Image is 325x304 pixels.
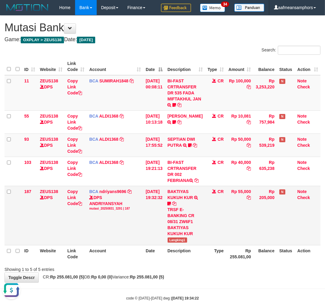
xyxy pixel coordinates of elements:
td: Rp 205,000 [254,186,277,245]
span: CR [217,78,223,83]
strong: Rp 255.081,00 (5) [50,275,84,279]
label: Search: [262,46,320,55]
a: Copy ALDI1368 to clipboard [120,160,124,165]
a: Copy ndriyans9696 to clipboard [127,189,132,194]
a: Note [297,189,307,194]
th: Website: activate to sort column ascending [38,58,65,75]
span: 103 [24,160,31,165]
td: [DATE] 19:32:32 [143,186,165,245]
th: ID: activate to sort column ascending [22,58,38,75]
small: code © [DATE]-[DATE] dwg | [126,296,199,300]
td: Rp 40,000 [226,157,254,186]
a: Copy SUMIRAH1848 to clipboard [129,78,134,83]
a: Note [297,160,307,165]
strong: Rp 0,00 (0) [91,275,113,279]
th: Date: activate to sort column descending [143,58,165,75]
a: Check [297,143,310,148]
td: [DATE] 10:13:18 [143,110,165,134]
span: CR [217,160,223,165]
h1: Mutasi Bank [5,22,320,34]
a: ZEUS138 [40,160,58,165]
span: BCA [89,189,98,194]
span: 187 [24,189,31,194]
span: BCA [89,114,98,118]
input: Search: [278,46,320,55]
span: 34 [221,2,229,7]
td: DPS [38,134,65,157]
a: Note [297,78,307,83]
th: Action [295,245,320,262]
th: Account: activate to sort column ascending [87,58,143,75]
span: CR [217,114,223,118]
a: Copy BI-FAST CRTRANSFER DR 002 FEBRIANA to clipboard [194,178,199,183]
a: [PERSON_NAME] [168,114,203,118]
td: DPS [38,110,65,134]
a: Copy Rp 55,000 to clipboard [247,195,251,200]
div: Showing 1 to 5 of 5 entries [5,264,131,272]
a: Check [297,195,310,200]
td: DPS [38,157,65,186]
th: Link Code [65,245,87,262]
a: Copy Link Code [67,137,82,154]
a: ZEUS138 [40,114,58,118]
th: Balance [254,245,277,262]
th: Website [38,245,65,262]
span: BCA [89,78,98,83]
span: CR: DB: Variance: [40,275,164,279]
img: MOTION_logo.png [5,3,50,12]
td: DPS [38,186,65,245]
span: Has Note [279,137,285,142]
span: BCA [89,160,98,165]
a: Toggle Descr [5,272,39,283]
th: Description: activate to sort column ascending [165,58,205,75]
td: Rp 635,238 [254,157,277,186]
span: 55 [24,114,29,118]
a: Check [297,166,310,171]
th: Type: activate to sort column ascending [205,58,226,75]
a: Copy Link Code [67,189,82,206]
a: ALDI1368 [99,114,118,118]
th: Link Code: activate to sort column ascending [65,58,87,75]
a: SUMIRAH1848 [99,78,128,83]
a: ZEUS138 [40,189,58,194]
a: ZEUS138 [40,78,58,83]
a: Copy Rp 10,081 to clipboard [247,120,251,124]
span: Langking1 [168,238,187,243]
span: CR [217,189,223,194]
span: BCA [89,137,98,142]
a: Copy SEPTIAN DWI PUTRA to clipboard [193,143,197,148]
span: [DATE] [77,37,95,43]
a: SEPTIAN DWI PUTRA [168,137,195,148]
th: Description [165,245,205,262]
span: 93 [24,137,29,142]
a: Copy Link Code [67,114,82,131]
a: Copy Rp 100,000 to clipboard [247,84,251,89]
span: 11 [24,78,29,83]
a: ZEUS138 [40,137,58,142]
a: Copy Rp 40,000 to clipboard [247,166,251,171]
td: [DATE] 00:08:11 [143,75,165,111]
img: Feedback.jpg [161,4,191,12]
th: Rp 255.081,00 [226,245,254,262]
a: Check [297,120,310,124]
div: mutasi_20250831_3291 | 187 [89,207,141,211]
button: Open LiveChat chat widget [2,2,20,20]
span: CR [217,137,223,142]
th: Account [87,245,143,262]
td: DPS [38,75,65,111]
td: [DATE] 19:21:13 [143,157,165,186]
th: Status [277,58,295,75]
a: Copy BAKTIYAS KUKUH KUR to clipboard [172,201,176,206]
td: Rp 3,253,220 [254,75,277,111]
a: ALDI1368 [99,160,118,165]
span: Has Note [279,114,285,119]
a: Copy BI-FAST CRTRANSFER DR 535 FADA MIFTAKHUL JAN to clipboard [177,103,181,107]
td: BI-FAST CRTRANSFER DR 535 FADA MIFTAKHUL JAN [165,75,205,111]
a: ALDI1368 [99,137,118,142]
img: Button%20Memo.svg [200,4,225,12]
a: ndriyans9696 [99,189,126,194]
td: Rp 50,000 [226,134,254,157]
th: ID [22,245,38,262]
a: Note [297,137,307,142]
td: Rp 10,081 [226,110,254,134]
